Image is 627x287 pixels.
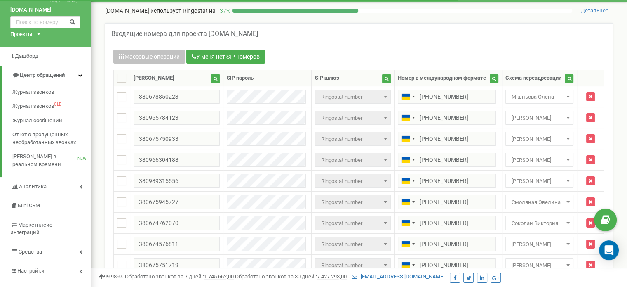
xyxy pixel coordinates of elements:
span: Соколан Виктория [505,216,573,230]
button: Массовые операции [113,50,185,64]
span: Ringostat number [315,153,391,167]
span: Дегнера Мирослава [505,174,573,188]
span: Ringostat number [315,90,391,104]
span: Журнал звонков [12,88,54,96]
input: 050 123 4567 [398,132,496,146]
div: Telephone country code [398,195,417,209]
input: 050 123 4567 [398,90,496,104]
div: Open Intercom Messenger [599,240,619,260]
input: Поиск по номеру [10,16,80,28]
a: Отчет о пропущенных необработанных звонках [12,128,91,149]
input: 050 123 4567 [398,153,496,167]
span: использует Ringostat на [150,7,216,14]
span: Юнак Анна [508,239,571,250]
input: 050 123 4567 [398,258,496,272]
th: SIP пароль [223,70,312,86]
span: Ringostat number [315,132,391,146]
div: Telephone country code [398,174,417,187]
span: Аналитика [19,183,47,190]
u: 7 427 293,00 [317,273,347,280]
a: [PERSON_NAME] в реальном времениNEW [12,149,91,171]
span: Мішньова Олена [505,90,573,104]
span: Ringostat number [318,176,388,187]
input: 050 123 4567 [398,111,496,125]
span: Ringostat number [318,218,388,229]
h5: Входящие номера для проекта [DOMAIN_NAME] [111,30,258,38]
span: Журнал сообщений [12,117,62,125]
div: Номер в международном формате [398,74,486,82]
span: Оверченко Тетяна [508,154,571,166]
input: 050 123 4567 [398,174,496,188]
span: Дегнера Мирослава [508,176,571,187]
a: Центр обращений [2,66,91,85]
div: Telephone country code [398,90,417,103]
span: Дашборд [15,53,38,59]
div: Telephone country code [398,111,417,124]
button: У меня нет SIP номеров [186,50,265,64]
div: SIP шлюз [315,74,339,82]
span: Ringostat number [318,260,388,271]
a: [EMAIL_ADDRESS][DOMAIN_NAME] [352,273,444,280]
span: Ringostat number [315,258,391,272]
span: Маркетплейс интеграций [10,222,52,236]
span: Журнал звонков [12,102,54,110]
a: [DOMAIN_NAME] [10,6,80,14]
span: Смоляная Эвелина [505,195,573,209]
span: Гончарова Валерія [508,112,571,124]
div: [PERSON_NAME] [134,74,174,82]
span: Ringostat number [318,112,388,124]
span: Средства [19,249,42,255]
input: 050 123 4567 [398,237,496,251]
div: Проекты [10,31,32,38]
span: Алена Бавыко [505,258,573,272]
span: Ringostat number [318,197,388,208]
div: Telephone country code [398,132,417,145]
span: Ringostat number [315,174,391,188]
a: Журнал звонков [12,85,91,100]
span: Ringostat number [315,195,391,209]
span: Ringostat number [315,237,391,251]
p: [DOMAIN_NAME] [105,7,216,15]
span: Ringostat number [315,111,391,125]
span: Центр обращений [20,72,65,78]
span: Mini CRM [18,202,40,209]
span: Шевчук Виктория [508,133,571,145]
span: 99,989% [99,273,124,280]
div: Telephone country code [398,153,417,166]
span: Обработано звонков за 7 дней : [125,273,234,280]
input: 050 123 4567 [398,216,496,230]
div: Telephone country code [398,259,417,272]
span: Ringostat number [318,239,388,250]
span: Отчет о пропущенных необработанных звонках [12,131,87,146]
span: Соколан Виктория [508,218,571,229]
span: Шевчук Виктория [505,132,573,146]
span: Мішньова Олена [508,91,571,103]
span: Ringostat number [318,133,388,145]
span: Обработано звонков за 30 дней : [235,273,347,280]
span: Детальнее [580,7,608,14]
span: Ringostat number [318,91,388,103]
span: Алена Бавыко [508,260,571,271]
div: Telephone country code [398,216,417,230]
a: Журнал сообщений [12,114,91,128]
span: [PERSON_NAME] в реальном времени [12,153,77,168]
span: Настройки [17,268,45,274]
a: Журнал звонковOLD [12,99,91,114]
u: 1 745 662,00 [204,273,234,280]
div: Telephone country code [398,237,417,251]
span: Гончарова Валерія [505,111,573,125]
span: Смоляная Эвелина [508,197,571,208]
span: Юнак Анна [505,237,573,251]
div: Схема переадресации [505,74,561,82]
input: 050 123 4567 [398,195,496,209]
span: Ringostat number [318,154,388,166]
span: Ringostat number [315,216,391,230]
p: 37 % [216,7,232,15]
span: Оверченко Тетяна [505,153,573,167]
